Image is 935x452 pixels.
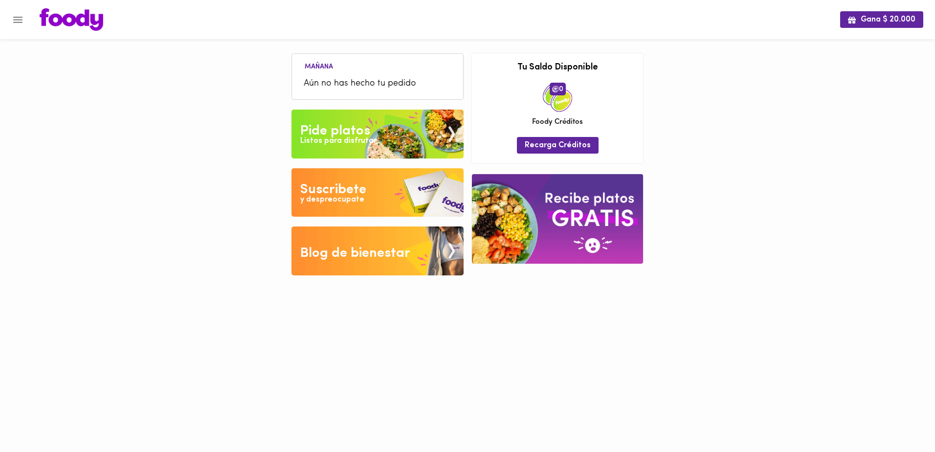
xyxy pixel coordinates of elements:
[848,15,915,24] span: Gana $ 20.000
[6,8,30,32] button: Menu
[40,8,103,31] img: logo.png
[552,86,559,92] img: foody-creditos.png
[532,117,583,127] span: Foody Créditos
[304,77,451,90] span: Aún no has hecho tu pedido
[291,226,464,275] img: Blog de bienestar
[300,180,366,200] div: Suscribete
[840,11,923,27] button: Gana $ 20.000
[525,141,591,150] span: Recarga Créditos
[550,83,566,95] span: 0
[300,244,410,263] div: Blog de bienestar
[300,121,370,141] div: Pide platos
[300,194,364,205] div: y despreocupate
[543,83,572,112] img: credits-package.png
[291,168,464,217] img: Disfruta bajar de peso
[300,136,377,147] div: Listos para disfrutar
[291,110,464,158] img: Pide un Platos
[472,174,643,264] img: referral-banner.png
[479,63,636,73] h3: Tu Saldo Disponible
[297,61,341,70] li: Mañana
[517,137,599,153] button: Recarga Créditos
